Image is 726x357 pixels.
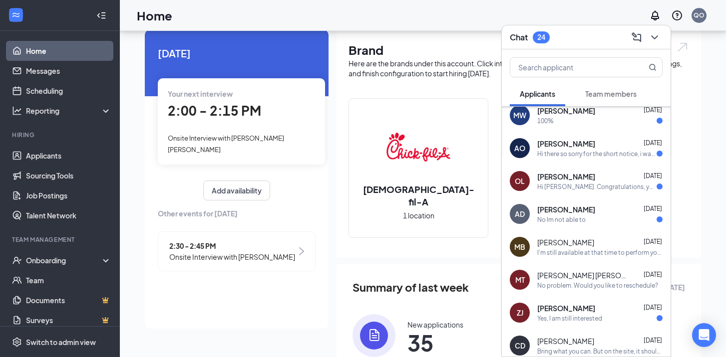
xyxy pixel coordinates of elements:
svg: ComposeMessage [631,31,643,43]
div: MW [513,110,526,120]
input: Search applicant [510,58,629,77]
span: [DATE] [644,172,662,179]
span: [DATE] [644,205,662,212]
svg: QuestionInfo [671,9,683,21]
div: OL [515,176,525,186]
div: Hi [PERSON_NAME]. Congratulations, your onsite interview with [DEMOGRAPHIC_DATA]-fil-A for Front ... [537,182,657,191]
img: icon [353,314,395,357]
div: MT [515,275,525,285]
span: 2:00 - 2:15 PM [168,102,261,119]
div: ZJ [517,308,523,318]
span: Onsite Interview with [PERSON_NAME] [PERSON_NAME] [168,134,284,153]
h2: [DEMOGRAPHIC_DATA]-fil-A [349,183,488,208]
span: [DATE] [644,238,662,245]
div: No Im not able to [537,215,586,224]
div: Reporting [26,106,112,116]
div: Onboarding [26,255,103,265]
a: SurveysCrown [26,310,111,330]
h1: Brand [349,41,689,58]
div: MB [514,242,525,252]
a: Sourcing Tools [26,166,111,185]
span: [DATE] [644,271,662,278]
div: I'm still available at that time to perform your interview [537,248,663,257]
svg: MagnifyingGlass [649,63,657,71]
svg: WorkstreamLogo [11,10,21,20]
div: AD [515,209,525,219]
span: [DATE] [158,45,316,61]
svg: Settings [12,337,22,347]
span: [PERSON_NAME] [537,172,595,181]
span: Onsite Interview with [PERSON_NAME] [169,251,295,262]
img: open.6027fd2a22e1237b5b06.svg [676,41,689,53]
a: Team [26,270,111,290]
span: [PERSON_NAME] [PERSON_NAME] [537,270,627,280]
div: Team Management [12,235,109,244]
span: [PERSON_NAME] [537,237,594,247]
span: [DATE] [644,304,662,311]
img: Chick-fil-A [386,115,450,179]
div: Switch to admin view [26,337,96,347]
span: [PERSON_NAME] [537,303,595,313]
div: AO [514,143,525,153]
span: 1 location [403,210,434,221]
span: [DATE] [644,337,662,344]
div: CD [515,341,525,351]
span: [PERSON_NAME] [537,106,595,116]
div: Here are the brands under this account. Click into a brand to see your locations, managers, job p... [349,58,689,78]
a: Talent Network [26,205,111,225]
svg: Collapse [96,10,106,20]
div: No problem. Would you like to reschedule? [537,281,658,290]
span: Your next interview [168,89,233,98]
span: [PERSON_NAME] [537,139,595,149]
a: Home [26,41,111,61]
div: QO [694,11,705,19]
span: [PERSON_NAME] [537,204,595,214]
svg: UserCheck [12,255,22,265]
div: Bring what you can. But on the site, it should say the amount per each section. [537,347,663,356]
span: [DATE] [644,139,662,147]
div: 24 [537,33,545,41]
span: [DATE] [644,106,662,114]
a: Messages [26,61,111,81]
span: 2:30 - 2:45 PM [169,240,295,251]
a: DocumentsCrown [26,290,111,310]
span: Other events for [DATE] [158,208,316,219]
span: [PERSON_NAME] [537,336,594,346]
svg: ChevronDown [649,31,661,43]
a: Job Postings [26,185,111,205]
div: Open Intercom Messenger [692,323,716,347]
a: Applicants [26,146,111,166]
a: Scheduling [26,81,111,101]
div: New applications [407,320,463,330]
h3: Chat [510,32,528,43]
div: Yes, I am still interested [537,314,602,323]
span: 35 [407,334,463,352]
button: Add availability [203,180,270,200]
button: ComposeMessage [629,29,645,45]
svg: Notifications [649,9,661,21]
span: Applicants [520,89,555,98]
div: Hiring [12,131,109,139]
div: 100% [537,117,554,125]
span: Team members [585,89,637,98]
h1: Home [137,7,172,24]
span: Summary of last week [353,279,469,296]
svg: Analysis [12,106,22,116]
div: Hi there so sorry for the short notice, i was having some car trouble but I will be at my intervi... [537,150,657,158]
button: ChevronDown [647,29,663,45]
